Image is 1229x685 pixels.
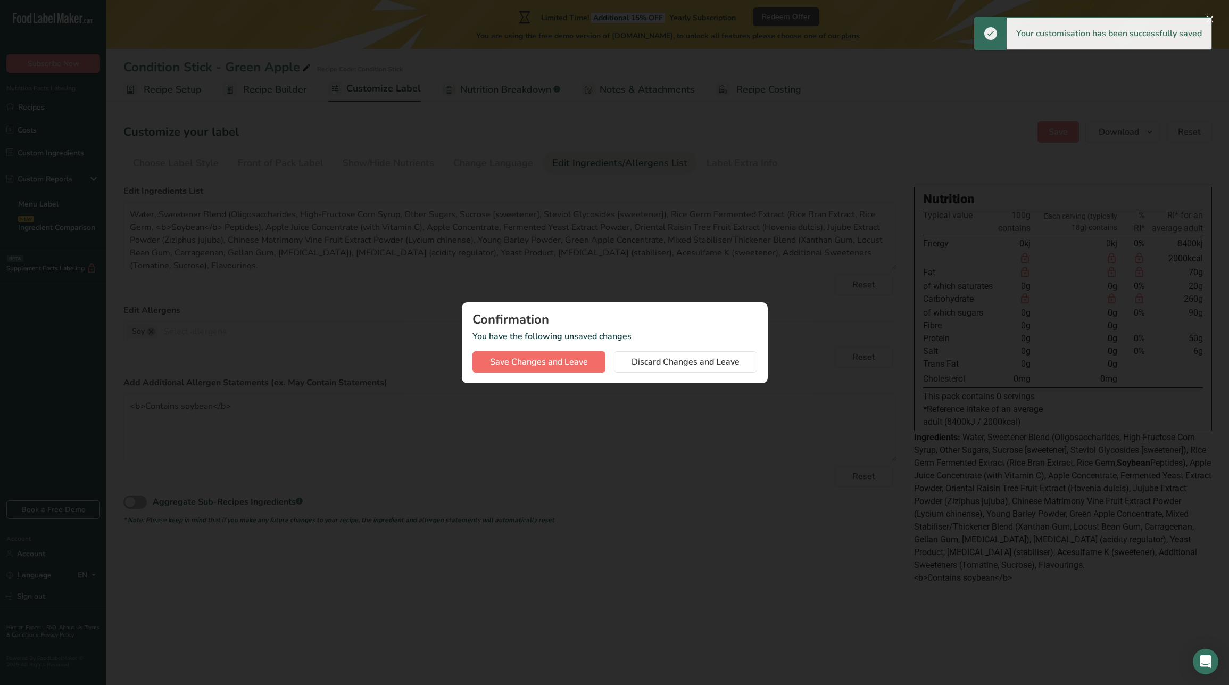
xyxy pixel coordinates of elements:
div: Open Intercom Messenger [1193,649,1218,674]
div: Confirmation [472,313,757,326]
button: Discard Changes and Leave [614,351,757,373]
span: Discard Changes and Leave [632,356,740,368]
div: Your customisation has been successfully saved [1007,18,1211,49]
p: You have the following unsaved changes [472,330,757,343]
button: Save Changes and Leave [472,351,605,373]
span: Save Changes and Leave [490,356,588,368]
